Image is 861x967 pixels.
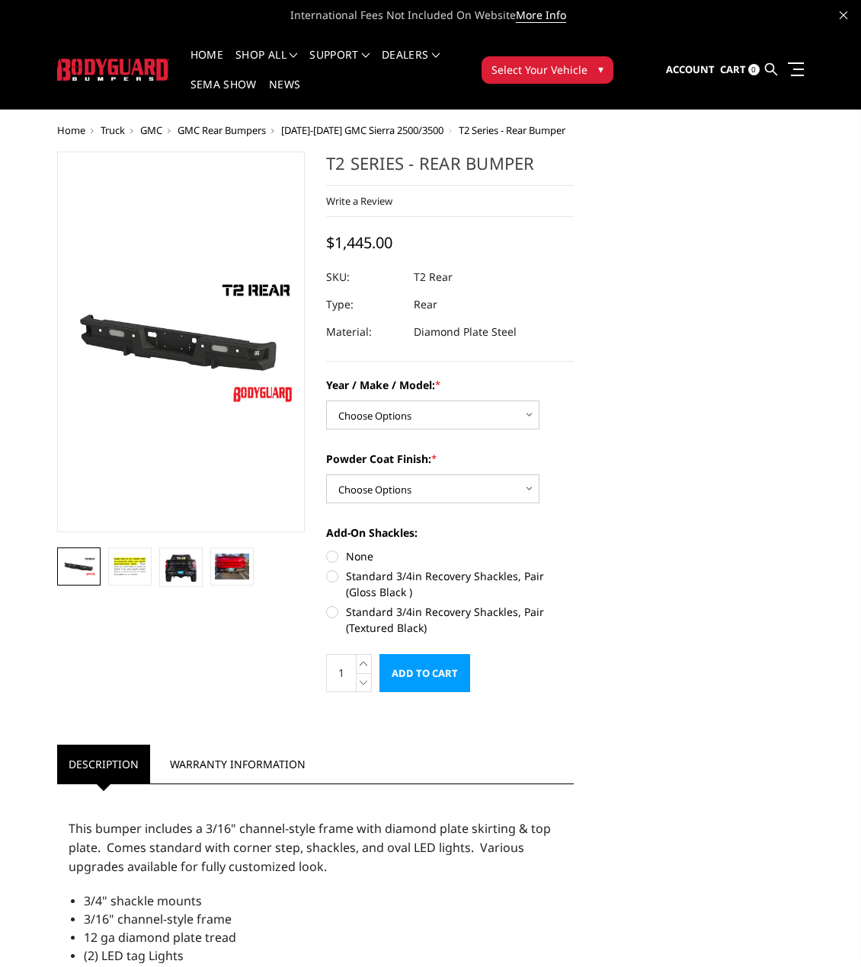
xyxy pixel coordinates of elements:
label: Add-On Shackles: [326,525,574,541]
label: None [326,548,574,564]
span: 12 ga diamond plate tread [84,929,236,946]
a: [DATE]-[DATE] GMC Sierra 2500/3500 [281,123,443,137]
a: Cart 0 [720,49,760,91]
span: 3/4" shackle mounts [84,892,202,909]
span: 3/16" channel-style frame [84,911,232,927]
span: Cart [720,62,746,76]
img: T2 Series - Rear Bumper [164,552,198,582]
a: Home [57,123,85,137]
span: 0 [748,64,760,75]
dt: Material: [326,318,402,346]
label: Standard 3/4in Recovery Shackles, Pair (Textured Black) [326,604,574,636]
a: GMC [140,123,162,137]
a: Home [190,49,223,79]
dd: Rear [414,291,437,318]
img: T2 Series - Rear Bumper [113,555,147,579]
a: Warranty Information [158,745,317,783]
label: Standard 3/4in Recovery Shackles, Pair (Gloss Black ) [326,568,574,600]
span: Select Your Vehicle [491,62,587,78]
a: SEMA Show [190,79,257,109]
span: $1,445.00 [326,232,392,253]
button: Select Your Vehicle [482,56,613,84]
a: Truck [101,123,125,137]
img: T2 Series - Rear Bumper [62,557,96,576]
a: More Info [516,8,566,23]
h1: T2 Series - Rear Bumper [326,152,574,186]
a: shop all [235,49,297,79]
img: T2 Series - Rear Bumper [215,554,249,579]
span: (2) LED tag Lights [84,947,184,964]
span: ▾ [598,61,603,77]
a: T2 Series - Rear Bumper [57,152,305,532]
span: T2 Series - Rear Bumper [459,123,565,137]
label: Powder Coat Finish: [326,451,574,467]
dd: T2 Rear [414,263,453,291]
a: Support [309,49,370,79]
a: Account [666,49,715,91]
a: Write a Review [326,194,392,208]
dd: Diamond Plate Steel [414,318,517,346]
a: News [269,79,300,109]
dt: Type: [326,291,402,318]
dt: SKU: [326,263,402,291]
a: Description [57,745,150,783]
label: Year / Make / Model: [326,377,574,393]
a: Dealers [382,49,440,79]
span: This bumper includes a 3/16" channel-style frame with diamond plate skirting & top plate. Comes s... [69,820,551,875]
a: GMC Rear Bumpers [178,123,266,137]
input: Add to Cart [379,654,470,692]
img: BODYGUARD BUMPERS [57,59,169,81]
span: Account [666,62,715,76]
